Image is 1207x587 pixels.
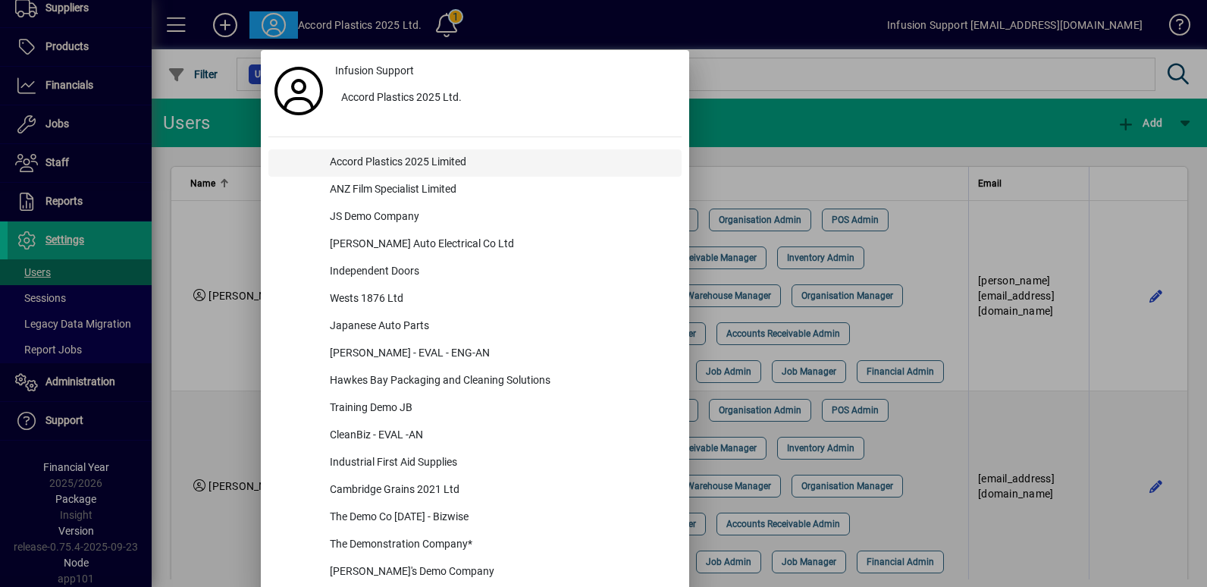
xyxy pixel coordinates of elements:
div: CleanBiz - EVAL -AN [318,422,682,450]
div: [PERSON_NAME]'s Demo Company [318,559,682,586]
button: [PERSON_NAME]'s Demo Company [268,559,682,586]
button: Training Demo JB [268,395,682,422]
span: Infusion Support [335,63,414,79]
div: [PERSON_NAME] - EVAL - ENG-AN [318,341,682,368]
div: Hawkes Bay Packaging and Cleaning Solutions [318,368,682,395]
button: JS Demo Company [268,204,682,231]
div: Independent Doors [318,259,682,286]
div: Industrial First Aid Supplies [318,450,682,477]
button: Japanese Auto Parts [268,313,682,341]
div: Wests 1876 Ltd [318,286,682,313]
a: Profile [268,77,329,105]
button: Hawkes Bay Packaging and Cleaning Solutions [268,368,682,395]
button: ANZ Film Specialist Limited [268,177,682,204]
button: Accord Plastics 2025 Limited [268,149,682,177]
button: CleanBiz - EVAL -AN [268,422,682,450]
div: The Demonstration Company* [318,532,682,559]
div: Japanese Auto Parts [318,313,682,341]
button: The Demo Co [DATE] - Bizwise [268,504,682,532]
button: Independent Doors [268,259,682,286]
div: The Demo Co [DATE] - Bizwise [318,504,682,532]
button: Accord Plastics 2025 Ltd. [329,85,682,112]
button: [PERSON_NAME] - EVAL - ENG-AN [268,341,682,368]
button: Industrial First Aid Supplies [268,450,682,477]
button: Cambridge Grains 2021 Ltd [268,477,682,504]
button: The Demonstration Company* [268,532,682,559]
button: Wests 1876 Ltd [268,286,682,313]
button: [PERSON_NAME] Auto Electrical Co Ltd [268,231,682,259]
a: Infusion Support [329,58,682,85]
div: [PERSON_NAME] Auto Electrical Co Ltd [318,231,682,259]
div: JS Demo Company [318,204,682,231]
div: ANZ Film Specialist Limited [318,177,682,204]
div: Cambridge Grains 2021 Ltd [318,477,682,504]
div: Training Demo JB [318,395,682,422]
div: Accord Plastics 2025 Limited [318,149,682,177]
